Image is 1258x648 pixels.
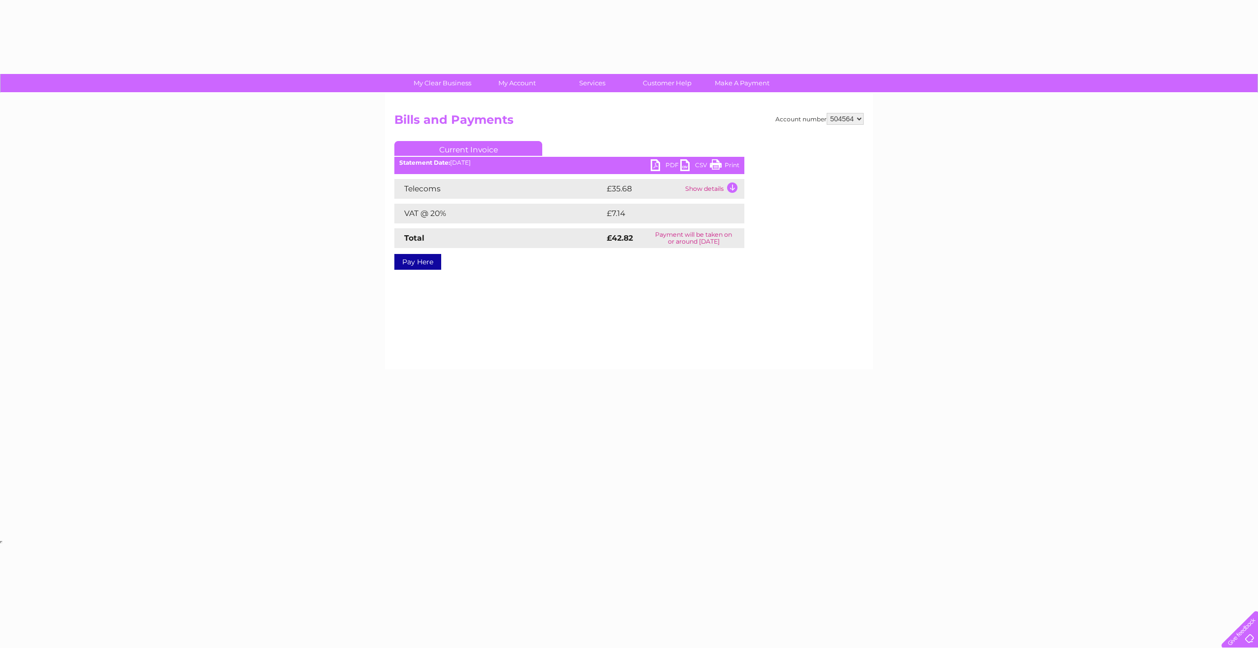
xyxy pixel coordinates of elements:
[394,254,441,270] a: Pay Here
[627,74,708,92] a: Customer Help
[394,159,744,166] div: [DATE]
[394,204,604,223] td: VAT @ 20%
[701,74,783,92] a: Make A Payment
[683,179,744,199] td: Show details
[651,159,680,174] a: PDF
[775,113,864,125] div: Account number
[710,159,739,174] a: Print
[404,233,424,243] strong: Total
[604,179,683,199] td: £35.68
[477,74,558,92] a: My Account
[643,228,744,248] td: Payment will be taken on or around [DATE]
[394,179,604,199] td: Telecoms
[552,74,633,92] a: Services
[680,159,710,174] a: CSV
[399,159,450,166] b: Statement Date:
[394,141,542,156] a: Current Invoice
[402,74,483,92] a: My Clear Business
[604,204,720,223] td: £7.14
[607,233,633,243] strong: £42.82
[394,113,864,132] h2: Bills and Payments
